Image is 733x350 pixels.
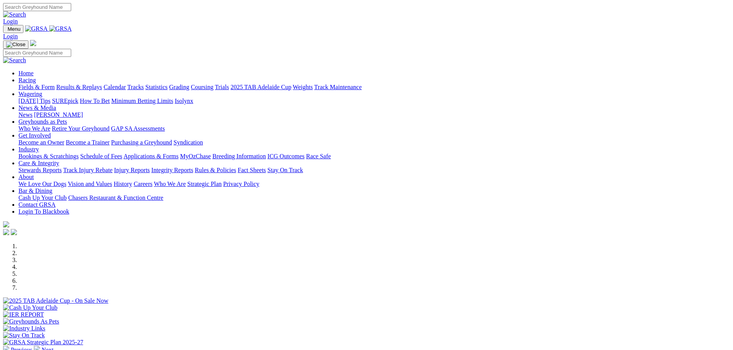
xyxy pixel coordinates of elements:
a: Fact Sheets [238,167,266,173]
a: Become an Owner [18,139,64,146]
a: Stewards Reports [18,167,62,173]
div: Get Involved [18,139,730,146]
img: Close [6,41,25,48]
div: News & Media [18,111,730,118]
a: Calendar [104,84,126,90]
a: Contact GRSA [18,201,55,208]
a: About [18,174,34,180]
img: twitter.svg [11,229,17,235]
img: IER REPORT [3,311,44,318]
a: History [114,181,132,187]
div: Racing [18,84,730,91]
a: Login [3,33,18,40]
a: Login [3,18,18,25]
a: Industry [18,146,39,153]
a: Wagering [18,91,42,97]
a: Rules & Policies [195,167,236,173]
span: Menu [8,26,20,32]
div: Bar & Dining [18,194,730,201]
div: Care & Integrity [18,167,730,174]
a: Purchasing a Greyhound [111,139,172,146]
button: Toggle navigation [3,40,28,49]
a: Integrity Reports [151,167,193,173]
a: Retire Your Greyhound [52,125,110,132]
a: Greyhounds as Pets [18,118,67,125]
a: 2025 TAB Adelaide Cup [230,84,291,90]
a: Weights [293,84,313,90]
a: Bookings & Scratchings [18,153,78,159]
a: [DATE] Tips [18,98,50,104]
a: Careers [134,181,152,187]
a: ICG Outcomes [267,153,304,159]
a: Login To Blackbook [18,208,69,215]
a: Get Involved [18,132,51,139]
a: How To Bet [80,98,110,104]
a: Fields & Form [18,84,55,90]
a: Bar & Dining [18,187,52,194]
a: Minimum Betting Limits [111,98,173,104]
div: Industry [18,153,730,160]
a: Schedule of Fees [80,153,122,159]
a: Stay On Track [267,167,303,173]
img: Search [3,57,26,64]
a: Applications & Forms [124,153,179,159]
a: News & Media [18,105,56,111]
button: Toggle navigation [3,25,23,33]
a: Results & Replays [56,84,102,90]
a: MyOzChase [180,153,211,159]
a: Vision and Values [68,181,112,187]
img: 2025 TAB Adelaide Cup - On Sale Now [3,297,109,304]
img: GRSA Strategic Plan 2025-27 [3,339,83,346]
img: Greyhounds As Pets [3,318,59,325]
a: Breeding Information [212,153,266,159]
a: GAP SA Assessments [111,125,165,132]
div: Greyhounds as Pets [18,125,730,132]
a: Injury Reports [114,167,150,173]
img: Search [3,11,26,18]
a: Home [18,70,33,76]
a: Chasers Restaurant & Function Centre [68,194,163,201]
a: Grading [169,84,189,90]
img: logo-grsa-white.png [30,40,36,46]
a: Strategic Plan [187,181,222,187]
a: Cash Up Your Club [18,194,67,201]
a: Become a Trainer [66,139,110,146]
img: Industry Links [3,325,45,332]
a: Isolynx [175,98,193,104]
a: Statistics [145,84,168,90]
a: We Love Our Dogs [18,181,66,187]
a: Coursing [191,84,214,90]
img: Cash Up Your Club [3,304,57,311]
a: Privacy Policy [223,181,259,187]
a: SUREpick [52,98,78,104]
a: Trials [215,84,229,90]
a: Race Safe [306,153,331,159]
input: Search [3,3,71,11]
a: Who We Are [154,181,186,187]
img: logo-grsa-white.png [3,221,9,227]
a: Who We Are [18,125,50,132]
a: Racing [18,77,36,83]
a: Tracks [127,84,144,90]
a: Track Injury Rebate [63,167,112,173]
input: Search [3,49,71,57]
img: Stay On Track [3,332,45,339]
a: Syndication [174,139,203,146]
a: [PERSON_NAME] [34,111,83,118]
img: GRSA [49,25,72,32]
a: Care & Integrity [18,160,59,166]
div: About [18,181,730,187]
a: Track Maintenance [314,84,362,90]
img: facebook.svg [3,229,9,235]
a: News [18,111,32,118]
img: GRSA [25,25,48,32]
div: Wagering [18,98,730,105]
